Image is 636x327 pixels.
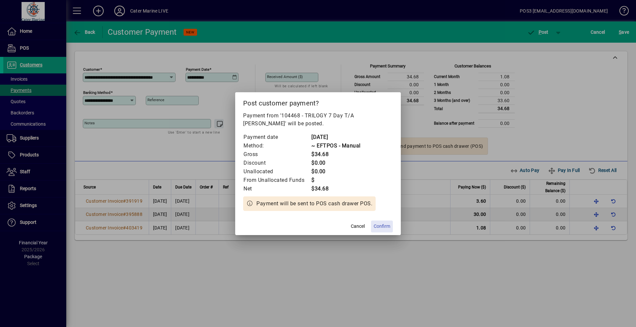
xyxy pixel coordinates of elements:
td: Unallocated [243,167,311,176]
span: Cancel [351,223,365,230]
td: $34.68 [311,150,361,159]
span: Payment will be sent to POS cash drawer POS. [256,200,372,208]
td: ~ EFTPOS - Manual [311,142,361,150]
td: Net [243,184,311,193]
td: $0.00 [311,167,361,176]
td: [DATE] [311,133,361,142]
td: From Unallocated Funds [243,176,311,184]
td: $0.00 [311,159,361,167]
span: Confirm [374,223,390,230]
td: $ [311,176,361,184]
td: Payment date [243,133,311,142]
button: Confirm [371,221,393,232]
td: Method: [243,142,311,150]
h2: Post customer payment? [235,92,401,111]
p: Payment from '104468 - TRILOGY 7 Day T/A [PERSON_NAME]' will be posted. [243,112,393,128]
td: $34.68 [311,184,361,193]
td: Gross [243,150,311,159]
button: Cancel [347,221,368,232]
td: Discount [243,159,311,167]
